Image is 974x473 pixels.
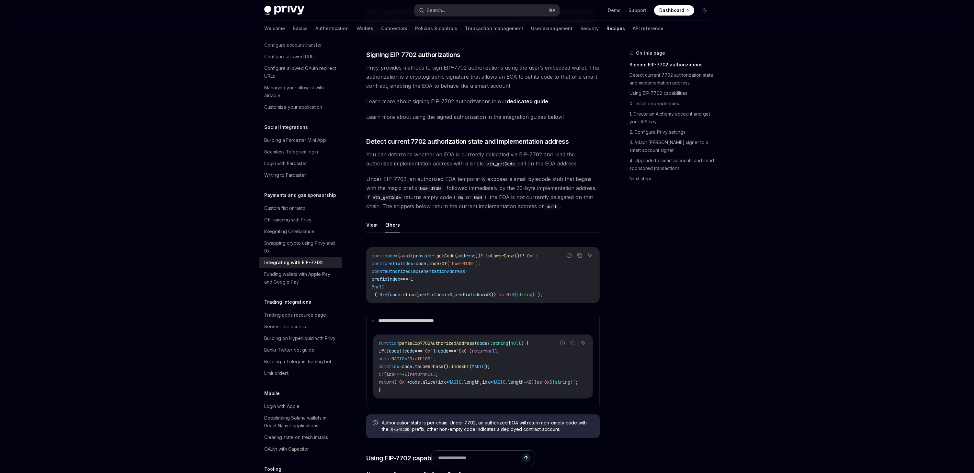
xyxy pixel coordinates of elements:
[519,253,525,259] span: ??
[385,268,465,274] span: authorizedImplementationAddress
[633,21,663,36] a: API reference
[629,7,646,14] a: Support
[531,21,572,36] a: User management
[259,237,342,257] a: Swapping crypto using Privy and 0x
[499,292,504,298] span: as
[508,379,524,385] span: length
[475,261,481,266] span: );
[469,364,472,369] span: (
[423,379,436,385] span: slice
[434,253,436,259] span: .
[259,321,342,332] a: Server-side access
[264,136,326,144] div: Building a Farcaster Mini App
[391,356,404,362] span: MAGIC
[580,21,599,36] a: Security
[429,261,447,266] span: indexOf
[366,217,378,232] button: Viem
[507,98,548,105] a: dedicated guide
[558,339,567,347] button: Report incorrect code
[399,364,402,369] span: =
[486,253,514,259] span: toLowerCase
[264,53,316,61] div: Configure allowed URLs
[264,414,338,430] div: Deeplinking Solana wallets in React Native applications
[447,261,449,266] span: (
[259,214,342,226] a: Off-ramping with Privy
[264,228,314,235] div: Integrating OneBalance
[531,379,537,385] span: ))
[629,88,715,98] a: Using EIP-7702 capabilities
[264,369,289,377] div: Limit orders
[366,150,600,168] span: You can determine whether an EOA is currently delegated via EIP-7702 and read the authorized impl...
[404,356,407,362] span: =
[472,364,485,369] span: MAGIC
[357,21,373,36] a: Wallets
[474,340,477,346] span: (
[259,82,342,101] a: Managing your allowlist with Airtable
[379,348,384,354] span: if
[438,451,522,465] input: Ask a question...
[264,270,338,286] div: Funding wallets with Apple Pay and Google Pay
[403,292,416,298] span: slice
[535,253,538,259] span: ;
[487,340,493,346] span: ?:
[264,358,331,366] div: Building a Telegram trading bot
[629,174,715,184] a: Next steps
[264,64,338,80] div: Configure allowed OAuth redirect URLs
[377,292,385,298] span: `0x
[542,379,549,385] span: `0x
[443,364,451,369] span: ().
[465,21,523,36] a: Transaction management
[259,146,342,158] a: Seamless Telegram login
[372,253,385,259] span: const
[259,332,342,344] a: Building on Hyperliquid with Privy
[379,379,394,385] span: return
[449,292,452,298] span: 8
[461,379,464,385] span: .
[526,379,531,385] span: 40
[259,309,342,321] a: Trading apps resource page
[475,253,486,259] span: ))?.
[264,298,311,306] h5: Trading integrations
[389,426,412,433] code: 0xef0100
[386,348,389,354] span: !
[415,21,457,36] a: Policies & controls
[259,432,342,443] a: Clearing state on fresh installs
[472,348,487,354] span: return
[433,348,438,354] span: ||
[524,379,526,385] span: +
[544,203,560,210] code: null
[482,379,490,385] span: idx
[385,292,390,298] span: ${
[259,158,342,169] a: Login with Farcaster
[264,334,335,342] div: Building on Hyperliquid with Privy
[259,134,342,146] a: Building a Farcaster Mini App
[372,261,385,266] span: const
[264,6,304,15] img: dark logo
[264,103,322,111] div: Customize your application
[493,292,496,298] span: }
[379,387,381,393] span: }
[455,292,483,298] span: prefixIndex
[264,171,306,179] div: Writing to Farcaster
[264,323,306,331] div: Server-side access
[259,367,342,379] a: Limit orders
[573,379,575,385] span: `
[264,311,326,319] div: Trading apps resource page
[402,364,412,369] span: code
[629,70,715,88] a: Detect current 7702 authorization state and implementation address
[394,379,397,385] span: (
[402,371,404,377] span: -
[259,202,342,214] a: Custom fiat onramp
[423,348,433,354] span: '0x'
[549,8,556,13] span: ⌘ K
[456,348,469,354] span: '0x0'
[415,348,423,354] span: ===
[436,379,438,385] span: (
[372,268,385,274] span: const
[264,148,318,156] div: Seamless Telegram login
[264,21,285,36] a: Welcome
[629,137,715,155] a: 3. Adapt [PERSON_NAME] signer to a smart account signer
[451,364,469,369] span: indexOf
[569,339,577,347] button: Copy the contents from the code block
[579,339,587,347] button: Ask AI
